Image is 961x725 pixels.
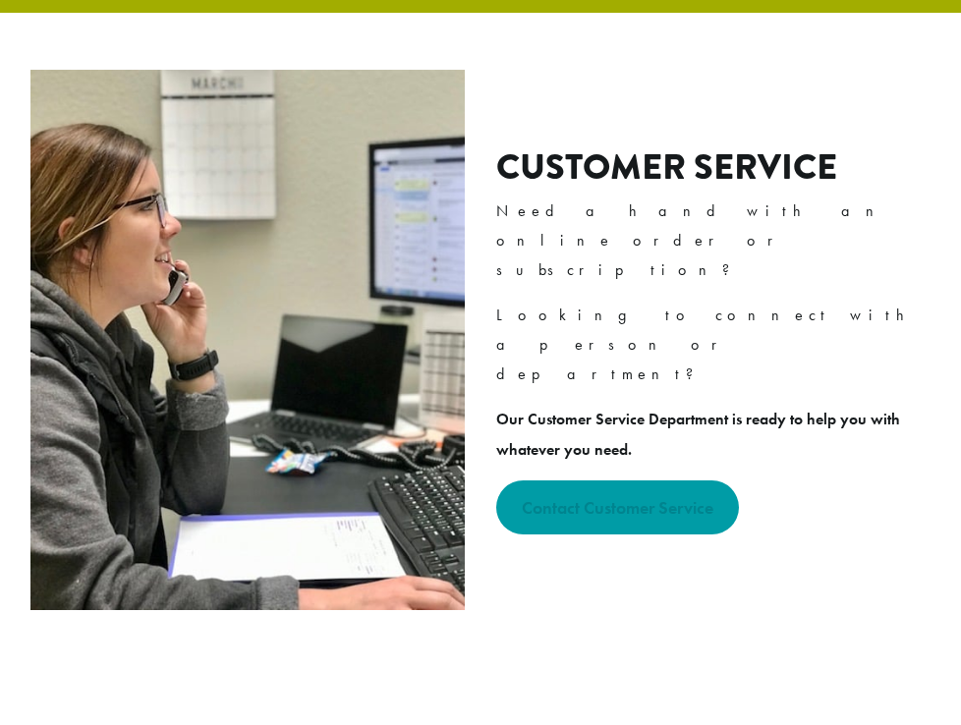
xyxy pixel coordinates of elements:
[496,301,946,389] p: Looking to connect with a person or department?
[496,196,946,285] p: Need a hand with an online order or subscription?
[522,496,713,519] strong: Contact Customer Service
[496,409,900,459] strong: Our Customer Service Department is ready to help you with whatever you need.
[496,146,946,189] h2: Customer Service
[496,480,739,534] a: Contact Customer Service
